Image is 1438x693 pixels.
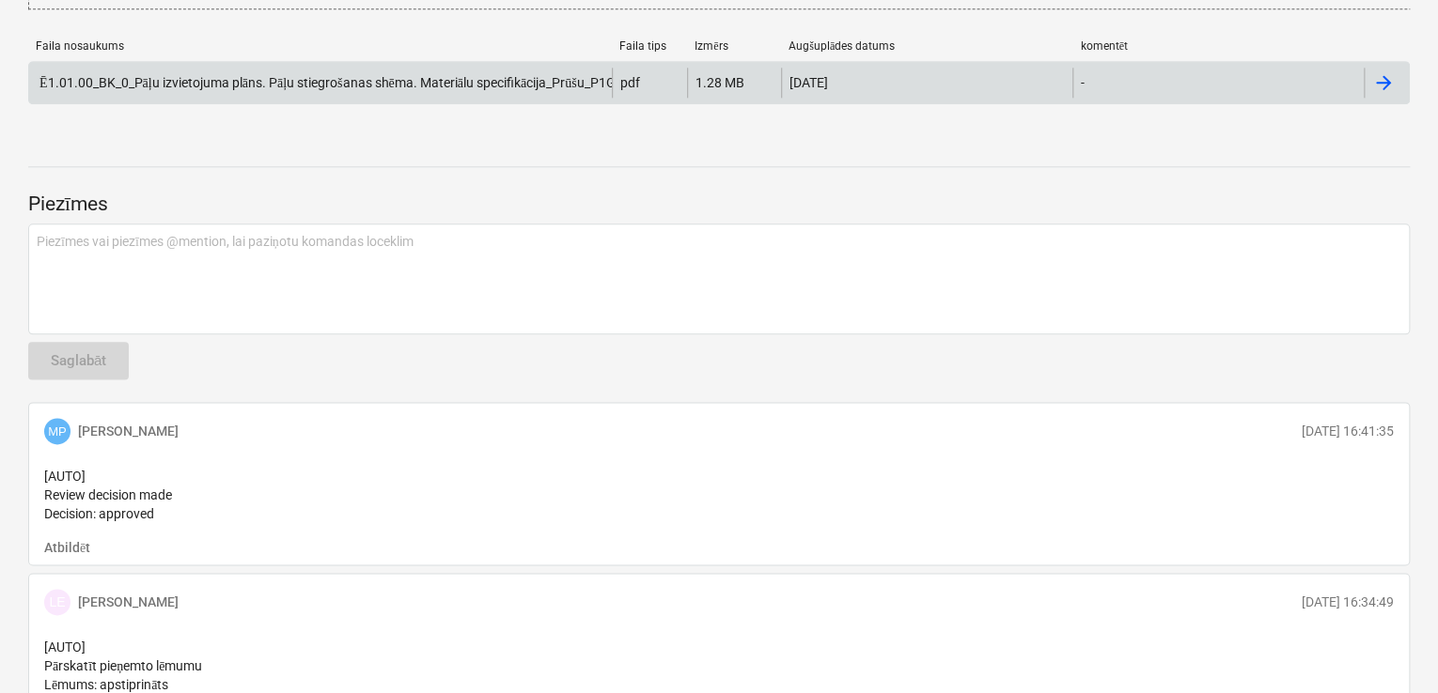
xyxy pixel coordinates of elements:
[78,593,179,611] p: [PERSON_NAME]
[695,39,774,54] div: Izmērs
[789,39,1066,54] div: Augšuplādes datums
[696,75,744,90] div: 1.28 MB
[1081,39,1358,54] div: komentēt
[1302,422,1394,440] p: [DATE] 16:41:35
[44,639,202,692] span: [AUTO] Pārskatīt pieņemto lēmumu Lēmums: apstiprināts
[78,422,179,440] p: [PERSON_NAME]
[36,39,604,53] div: Faila nosaukums
[620,75,640,90] div: pdf
[1081,75,1085,90] div: -
[619,39,680,53] div: Faila tips
[44,469,172,521] span: [AUTO] Review decision made Decision: approved
[48,424,67,439] span: MP
[28,192,1410,218] p: Piezīmes
[37,75,639,91] div: Ē1.01.00_BK_0_Pāļu izvietojuma plāns. Pāļu stiegrošanas shēma. Materiālu specifikācija_Prūšu_P1G.pdf
[44,418,70,444] div: Mārtiņš Pogulis
[44,589,70,615] div: Lāsma Erharde
[44,538,90,557] button: Atbildēt
[49,594,65,609] span: LE
[789,75,828,90] div: [DATE]
[1302,593,1394,611] p: [DATE] 16:34:49
[1344,603,1438,693] iframe: Chat Widget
